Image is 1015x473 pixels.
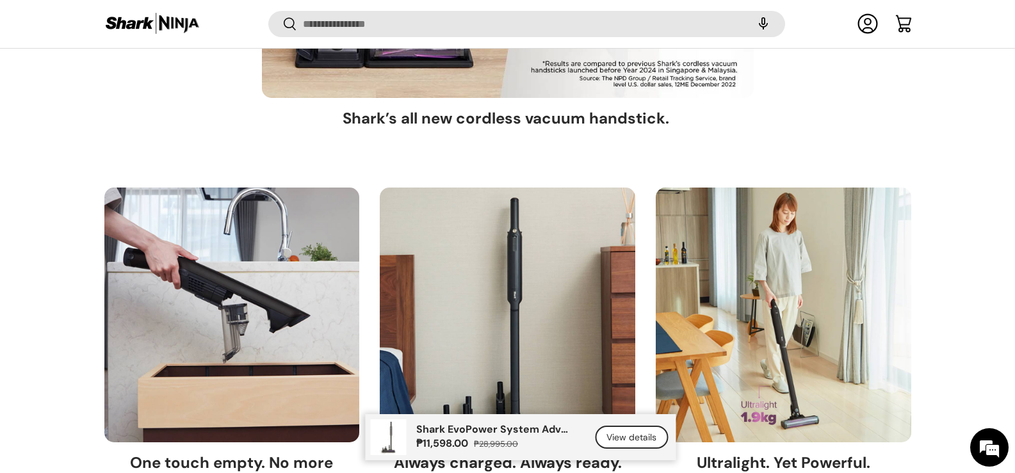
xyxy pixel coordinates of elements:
a: View details [595,426,668,449]
div: Minimize live chat window [210,6,241,37]
h3: Ultralight. Yet Powerful.​ [697,453,870,472]
p: Shark EvoPower System Adv (CS601) [416,423,580,435]
speech-search-button: Search by voice [743,10,784,38]
textarea: Type your message and hit 'Enter' [6,327,244,372]
div: Chat with us now [67,72,215,88]
s: ₱28,995.00 [474,438,518,449]
span: We're online! [74,150,177,279]
h3: Always charged. Always ready.​ [394,453,622,472]
img: Shark Ninja Philippines [104,12,200,36]
strong: ₱11,598.00 [416,437,471,450]
h3: Shark’s all new cordless vacuum handstick. ​ [343,108,673,128]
